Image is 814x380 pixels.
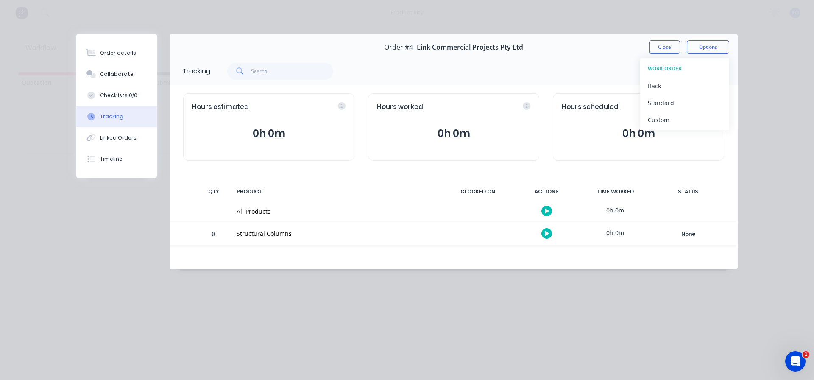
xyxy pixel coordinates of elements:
[76,106,157,127] button: Tracking
[687,40,729,54] button: Options
[562,102,619,112] span: Hours scheduled
[192,126,346,142] button: 0h 0m
[515,183,578,201] div: ACTIONS
[201,224,226,245] div: 8
[76,42,157,64] button: Order details
[803,351,809,358] span: 1
[100,155,123,163] div: Timeline
[446,183,510,201] div: CLOCKED ON
[182,66,210,76] div: Tracking
[648,114,722,126] div: Custom
[100,113,123,120] div: Tracking
[648,80,722,92] div: Back
[384,43,417,51] span: Order #4 -
[583,223,647,242] div: 0h 0m
[237,229,436,238] div: Structural Columns
[100,134,137,142] div: Linked Orders
[640,111,729,128] button: Custom
[192,102,249,112] span: Hours estimated
[237,207,436,216] div: All Products
[652,183,724,201] div: STATUS
[76,64,157,85] button: Collaborate
[640,60,729,77] button: WORK ORDER
[648,97,722,109] div: Standard
[583,201,647,220] div: 0h 0m
[562,126,715,142] button: 0h 0m
[100,70,134,78] div: Collaborate
[649,40,680,54] button: Close
[76,85,157,106] button: Checklists 0/0
[377,102,423,112] span: Hours worked
[100,92,137,99] div: Checklists 0/0
[231,183,441,201] div: PRODUCT
[785,351,806,372] iframe: Intercom live chat
[76,148,157,170] button: Timeline
[658,229,719,240] div: None
[377,126,530,142] button: 0h 0m
[583,183,647,201] div: TIME WORKED
[640,94,729,111] button: Standard
[251,63,334,80] input: Search...
[657,228,719,240] button: None
[100,49,136,57] div: Order details
[76,127,157,148] button: Linked Orders
[417,43,523,51] span: Link Commercial Projects Pty Ltd
[648,63,722,74] div: WORK ORDER
[640,77,729,94] button: Back
[201,183,226,201] div: QTY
